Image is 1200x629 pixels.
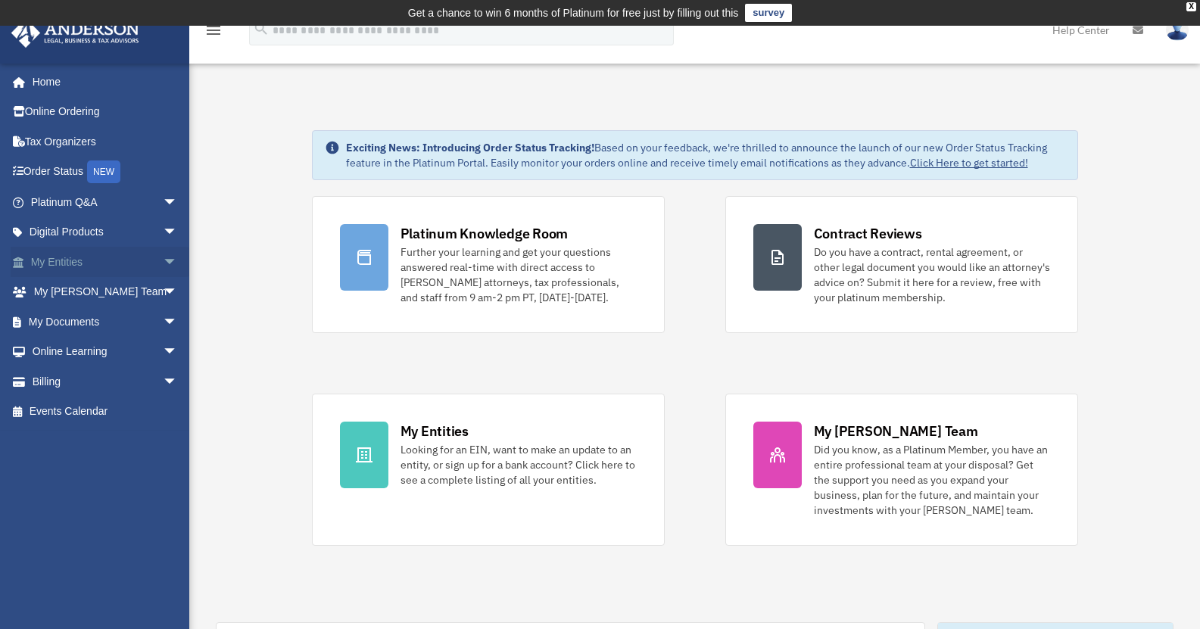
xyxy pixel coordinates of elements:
span: arrow_drop_down [163,187,193,218]
div: Based on your feedback, we're thrilled to announce the launch of our new Order Status Tracking fe... [346,140,1065,170]
span: arrow_drop_down [163,307,193,338]
a: Click Here to get started! [910,156,1028,170]
span: arrow_drop_down [163,217,193,248]
img: Anderson Advisors Platinum Portal [7,18,144,48]
span: arrow_drop_down [163,366,193,397]
div: Contract Reviews [814,224,922,243]
a: survey [745,4,792,22]
div: My Entities [401,422,469,441]
strong: Exciting News: Introducing Order Status Tracking! [346,141,594,154]
a: My Entities Looking for an EIN, want to make an update to an entity, or sign up for a bank accoun... [312,394,665,546]
div: My [PERSON_NAME] Team [814,422,978,441]
a: Platinum Knowledge Room Further your learning and get your questions answered real-time with dire... [312,196,665,333]
div: Get a chance to win 6 months of Platinum for free just by filling out this [408,4,739,22]
div: Did you know, as a Platinum Member, you have an entire professional team at your disposal? Get th... [814,442,1050,518]
a: Billingarrow_drop_down [11,366,201,397]
a: Digital Productsarrow_drop_down [11,217,201,248]
i: search [253,20,270,37]
div: Further your learning and get your questions answered real-time with direct access to [PERSON_NAM... [401,244,637,305]
a: Home [11,67,193,97]
a: My [PERSON_NAME] Team Did you know, as a Platinum Member, you have an entire professional team at... [725,394,1078,546]
a: My [PERSON_NAME] Teamarrow_drop_down [11,277,201,307]
div: NEW [87,160,120,183]
a: Platinum Q&Aarrow_drop_down [11,187,201,217]
a: My Documentsarrow_drop_down [11,307,201,337]
img: User Pic [1166,19,1189,41]
span: arrow_drop_down [163,277,193,308]
a: Contract Reviews Do you have a contract, rental agreement, or other legal document you would like... [725,196,1078,333]
div: close [1186,2,1196,11]
a: Order StatusNEW [11,157,201,188]
a: My Entitiesarrow_drop_down [11,247,201,277]
a: Events Calendar [11,397,201,427]
i: menu [204,21,223,39]
div: Do you have a contract, rental agreement, or other legal document you would like an attorney's ad... [814,244,1050,305]
a: Tax Organizers [11,126,201,157]
a: Online Learningarrow_drop_down [11,337,201,367]
div: Platinum Knowledge Room [401,224,569,243]
a: Online Ordering [11,97,201,127]
a: menu [204,26,223,39]
span: arrow_drop_down [163,337,193,368]
span: arrow_drop_down [163,247,193,278]
div: Looking for an EIN, want to make an update to an entity, or sign up for a bank account? Click her... [401,442,637,487]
